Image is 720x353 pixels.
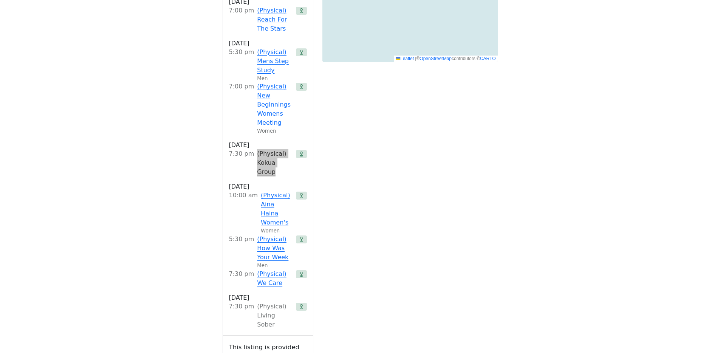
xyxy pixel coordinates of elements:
small: Men [257,262,268,269]
a: OpenStreetMap [420,56,452,61]
small: Men [257,75,268,82]
a: (Physical) Reach For The Stars [257,6,293,33]
small: Women [257,127,276,135]
a: (Physical) Mens Step Study [257,48,293,75]
div: 10:00 AM [229,191,258,235]
div: 7:00 PM [229,82,254,135]
div: 7:30 PM [229,269,254,288]
h3: [DATE] [229,294,307,302]
h3: [DATE] [229,183,307,191]
div: 7:30 PM [229,149,254,176]
div: © contributors © [394,56,498,62]
div: (Physical) Living Sober [257,302,293,329]
a: (Physical) Aina Haina Women's [261,191,293,227]
a: Leaflet [396,56,414,61]
h3: [DATE] [229,39,307,48]
span: | [415,56,416,61]
div: 7:00 PM [229,6,254,33]
a: CARTO [480,56,496,61]
div: 5:30 PM [229,235,254,269]
h3: [DATE] [229,141,307,149]
a: (Physical) New Beginnings Womens Meeting [257,82,293,127]
a: (Physical) How Was Your Week [257,235,293,262]
a: (Physical) We Care [257,269,293,288]
div: 7:30 PM [229,302,254,329]
div: 5:30 PM [229,48,254,82]
small: Women [261,227,280,235]
a: (Physical) Kokua Group [257,149,293,176]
